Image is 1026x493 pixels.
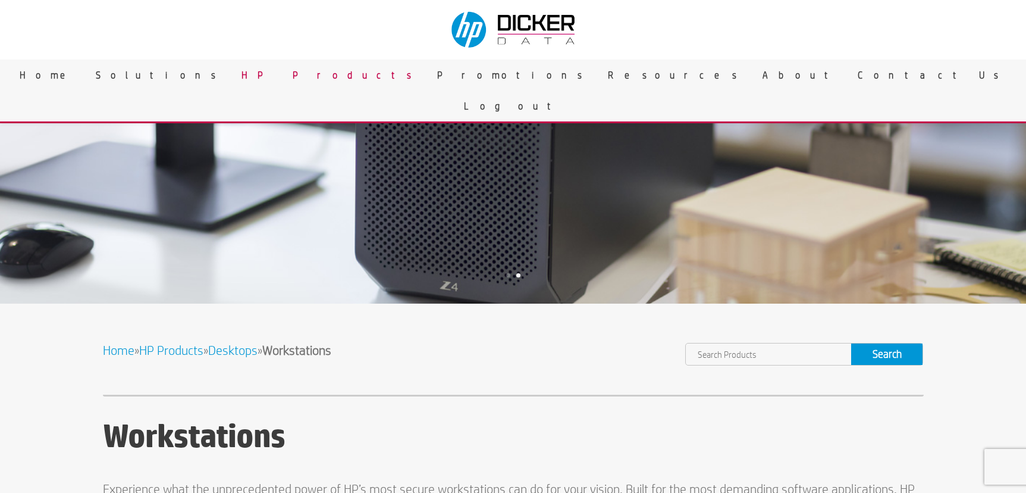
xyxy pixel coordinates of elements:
a: HP Products [139,343,203,357]
a: Contact Us [849,60,1015,91]
a: Logout [455,91,572,121]
input: Search Products [686,344,851,365]
a: Resources [599,60,754,91]
iframe: chat widget [952,419,1026,475]
a: Solutions [87,60,233,91]
input: Search [851,344,923,365]
a: Desktops [208,343,258,357]
a: Promotions [428,60,599,91]
a: Home [11,60,87,91]
span: » » » [103,343,331,357]
a: 1 [506,273,510,277]
a: HP Products [233,60,428,91]
a: 2 [516,273,520,277]
a: About [754,60,849,91]
img: Dicker Data & HP [444,6,585,54]
strong: Workstations [262,343,331,357]
h1: Workstations [103,417,924,460]
a: Home [103,343,134,357]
